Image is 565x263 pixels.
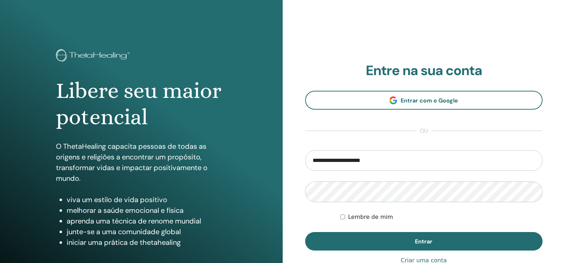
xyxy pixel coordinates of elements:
font: Entrar com o Google [401,97,458,104]
font: junte-se a uma comunidade global [67,227,181,236]
font: viva um estilo de vida positivo [67,195,167,204]
font: Entrar [415,238,432,245]
font: melhorar a saúde emocional e física [67,206,184,215]
font: Lembre de mim [348,214,393,220]
font: aprenda uma técnica de renome mundial [67,216,201,226]
font: ou [420,127,428,135]
font: iniciar uma prática de thetahealing [67,238,181,247]
font: O ThetaHealing capacita pessoas de todas as origens e religiões a encontrar um propósito, transfo... [56,142,207,183]
div: Mantenha-me autenticado indefinidamente ou até que eu faça logout manualmente [340,213,543,221]
a: Entrar com o Google [305,91,543,110]
font: Entre na sua conta [366,62,482,79]
button: Entrar [305,232,543,251]
font: Libere seu maior potencial [56,78,221,130]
